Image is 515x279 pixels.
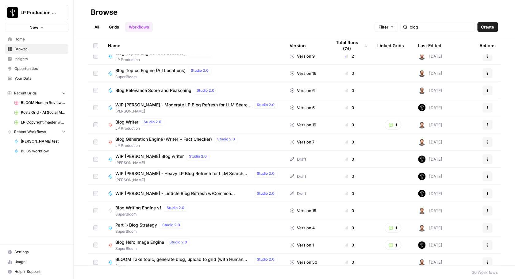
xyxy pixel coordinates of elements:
[115,126,167,131] span: LP Production
[418,258,442,266] div: [DATE]
[410,24,472,30] input: Search
[257,102,275,108] span: Studio 2.0
[331,156,367,162] div: 0
[331,105,367,111] div: 0
[115,153,184,159] span: WIP [PERSON_NAME] Blog writer
[14,76,66,81] span: Your Data
[21,100,66,105] span: BLOOM Human Review (ver2)
[144,119,161,125] span: Studio 2.0
[290,190,306,197] div: Draft
[189,154,207,159] span: Studio 2.0
[331,122,367,128] div: 0
[14,90,37,96] span: Recent Grids
[29,24,38,30] span: New
[125,22,153,32] a: Workflows
[331,139,367,145] div: 0
[108,87,280,94] a: Blog Relevance Score and ReasoningStudio 2.0
[418,121,425,128] img: fdbthlkohqvq3b2ybzi3drh0kqcb
[257,191,275,196] span: Studio 2.0
[21,139,66,144] span: [PERSON_NAME] test
[108,101,280,114] a: WIP [PERSON_NAME] - Moderate LP Blog Refresh for LLM Search FriendlinessStudio 2.0[PERSON_NAME]
[108,204,280,217] a: Blog Writing Engine v1Studio 2.0SuperBloom
[290,259,317,265] div: Version 50
[167,205,184,211] span: Studio 2.0
[14,36,66,42] span: Home
[108,256,280,269] a: BLOOM Take topic, generate blog, upload to grid (with Human Review)Studio 2.0Bloom
[418,241,425,249] img: s490wiz4j6jcuzx6yvvs5e0w4nek
[379,24,388,30] span: Filter
[91,22,103,32] a: All
[115,229,185,234] span: SuperBloom
[115,109,280,114] span: [PERSON_NAME]
[418,70,442,77] div: [DATE]
[418,87,425,94] img: fdbthlkohqvq3b2ybzi3drh0kqcb
[191,68,209,73] span: Studio 2.0
[418,37,441,54] div: Last Edited
[331,173,367,179] div: 0
[418,173,425,180] img: wy7w4sbdaj7qdyha500izznct9l3
[257,171,275,176] span: Studio 2.0
[5,64,68,74] a: Opportunities
[331,190,367,197] div: 0
[108,153,280,166] a: WIP [PERSON_NAME] Blog writerStudio 2.0[PERSON_NAME]
[385,223,401,233] button: 1
[11,136,68,146] a: [PERSON_NAME] test
[115,160,212,166] span: [PERSON_NAME]
[418,52,442,60] div: [DATE]
[418,258,425,266] img: fdbthlkohqvq3b2ybzi3drh0kqcb
[115,102,252,108] span: WIP [PERSON_NAME] - Moderate LP Blog Refresh for LLM Search Friendliness
[115,143,240,148] span: LP Production
[115,246,192,251] span: SuperBloom
[290,156,306,162] div: Draft
[418,155,442,163] div: [DATE]
[418,173,442,180] div: [DATE]
[169,239,187,245] span: Studio 2.0
[5,74,68,83] a: Your Data
[5,54,68,64] a: Insights
[115,74,214,80] span: SuperBloom
[290,225,315,231] div: Version 4
[479,37,496,54] div: Actions
[105,22,123,32] a: Grids
[418,207,442,214] div: [DATE]
[108,190,280,197] a: WIP [PERSON_NAME] - Listicle Blog Refresh w/Common Questions Data SetStudio 2.0
[5,44,68,54] a: Browse
[290,242,314,248] div: Version 1
[5,247,68,257] a: Settings
[418,138,442,146] div: [DATE]
[108,37,280,54] div: Name
[21,148,66,154] span: BLISS workflow
[331,259,367,265] div: 0
[290,105,315,111] div: Version 6
[418,190,425,197] img: wy7w4sbdaj7qdyha500izznct9l3
[418,104,425,111] img: wy7w4sbdaj7qdyha500izznct9l3
[115,119,138,125] span: Blog Writer
[108,170,280,183] a: WIP [PERSON_NAME] - Heavy LP Blog Refresh for LLM Search FriendlinessStudio 2.0[PERSON_NAME]
[418,190,442,197] div: [DATE]
[477,22,498,32] button: Create
[115,57,214,63] span: LP Production
[115,170,252,177] span: WIP [PERSON_NAME] - Heavy LP Blog Refresh for LLM Search Friendliness
[5,127,68,136] button: Recent Workflows
[385,240,401,250] button: 1
[115,136,212,142] span: Blog Generation Engine (Writer + Fact Checker)
[418,87,442,94] div: [DATE]
[5,5,68,20] button: Workspace: LP Production Workloads
[331,87,367,94] div: 0
[115,87,191,94] span: Blog Relevance Score and Reasoning
[14,249,66,255] span: Settings
[331,225,367,231] div: 0
[418,70,425,77] img: fdbthlkohqvq3b2ybzi3drh0kqcb
[418,121,442,128] div: [DATE]
[108,239,280,251] a: Blog Hero Image EngineStudio 2.0SuperBloom
[290,139,314,145] div: Version 7
[472,269,498,275] div: 36 Workflows
[418,224,425,231] img: fdbthlkohqvq3b2ybzi3drh0kqcb
[115,263,280,269] span: Bloom
[290,87,315,94] div: Version 6
[11,146,68,156] a: BLISS workflow
[115,239,164,245] span: Blog Hero Image Engine
[108,221,280,234] a: Part 1: Blog StrategyStudio 2.0SuperBloom
[481,24,494,30] span: Create
[11,108,68,117] a: Posts Grid - AI Social Media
